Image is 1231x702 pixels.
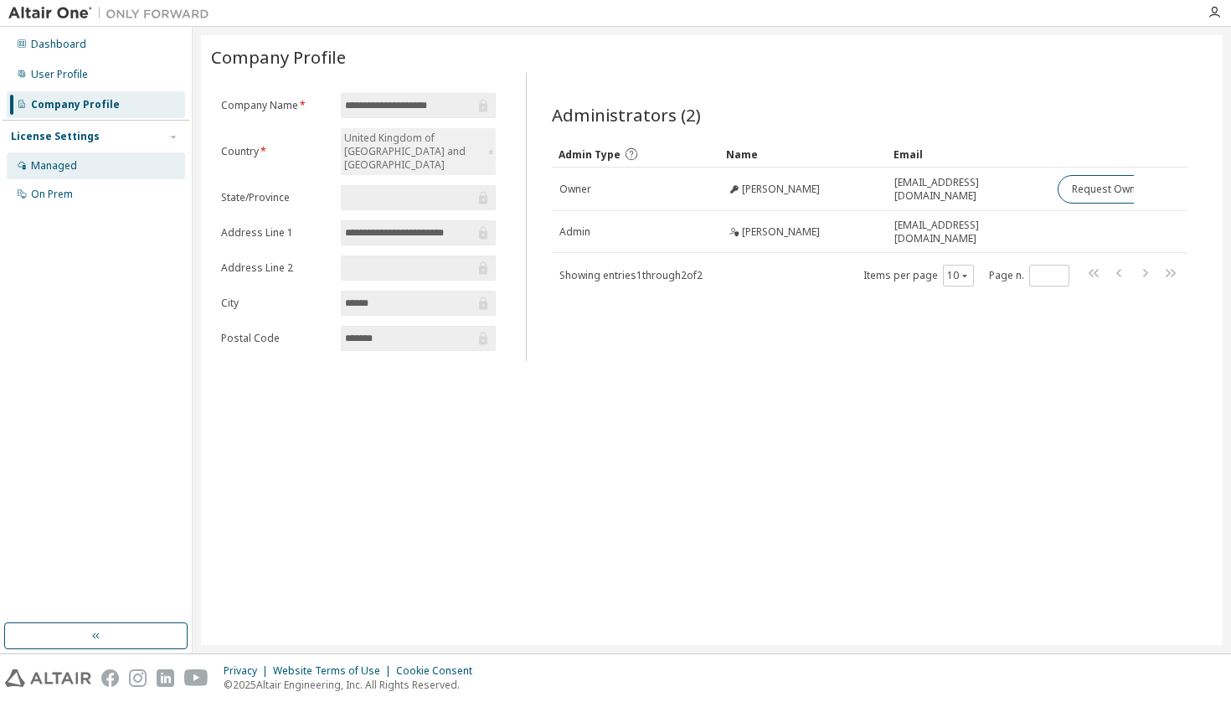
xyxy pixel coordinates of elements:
[894,219,1043,245] span: [EMAIL_ADDRESS][DOMAIN_NAME]
[273,664,396,678] div: Website Terms of Use
[221,226,331,240] label: Address Line 1
[11,130,100,143] div: License Settings
[221,261,331,275] label: Address Line 2
[221,99,331,112] label: Company Name
[31,98,120,111] div: Company Profile
[396,664,482,678] div: Cookie Consent
[742,225,820,239] span: [PERSON_NAME]
[342,129,485,174] div: United Kingdom of [GEOGRAPHIC_DATA] and [GEOGRAPHIC_DATA]
[989,265,1069,286] span: Page n.
[221,332,331,345] label: Postal Code
[559,147,621,162] span: Admin Type
[224,678,482,692] p: © 2025 Altair Engineering, Inc. All Rights Reserved.
[559,225,590,239] span: Admin
[559,183,591,196] span: Owner
[552,103,701,126] span: Administrators (2)
[341,128,496,175] div: United Kingdom of [GEOGRAPHIC_DATA] and [GEOGRAPHIC_DATA]
[129,669,147,687] img: instagram.svg
[224,664,273,678] div: Privacy
[157,669,174,687] img: linkedin.svg
[101,669,119,687] img: facebook.svg
[221,145,331,158] label: Country
[221,191,331,204] label: State/Province
[1058,175,1199,204] button: Request Owner Change
[31,38,86,51] div: Dashboard
[184,669,209,687] img: youtube.svg
[559,268,703,282] span: Showing entries 1 through 2 of 2
[894,176,1043,203] span: [EMAIL_ADDRESS][DOMAIN_NAME]
[31,159,77,173] div: Managed
[742,183,820,196] span: [PERSON_NAME]
[5,669,91,687] img: altair_logo.svg
[221,297,331,310] label: City
[31,188,73,201] div: On Prem
[31,68,88,81] div: User Profile
[726,141,880,168] div: Name
[894,141,1044,168] div: Email
[211,45,346,69] span: Company Profile
[947,269,970,282] button: 10
[8,5,218,22] img: Altair One
[863,265,974,286] span: Items per page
